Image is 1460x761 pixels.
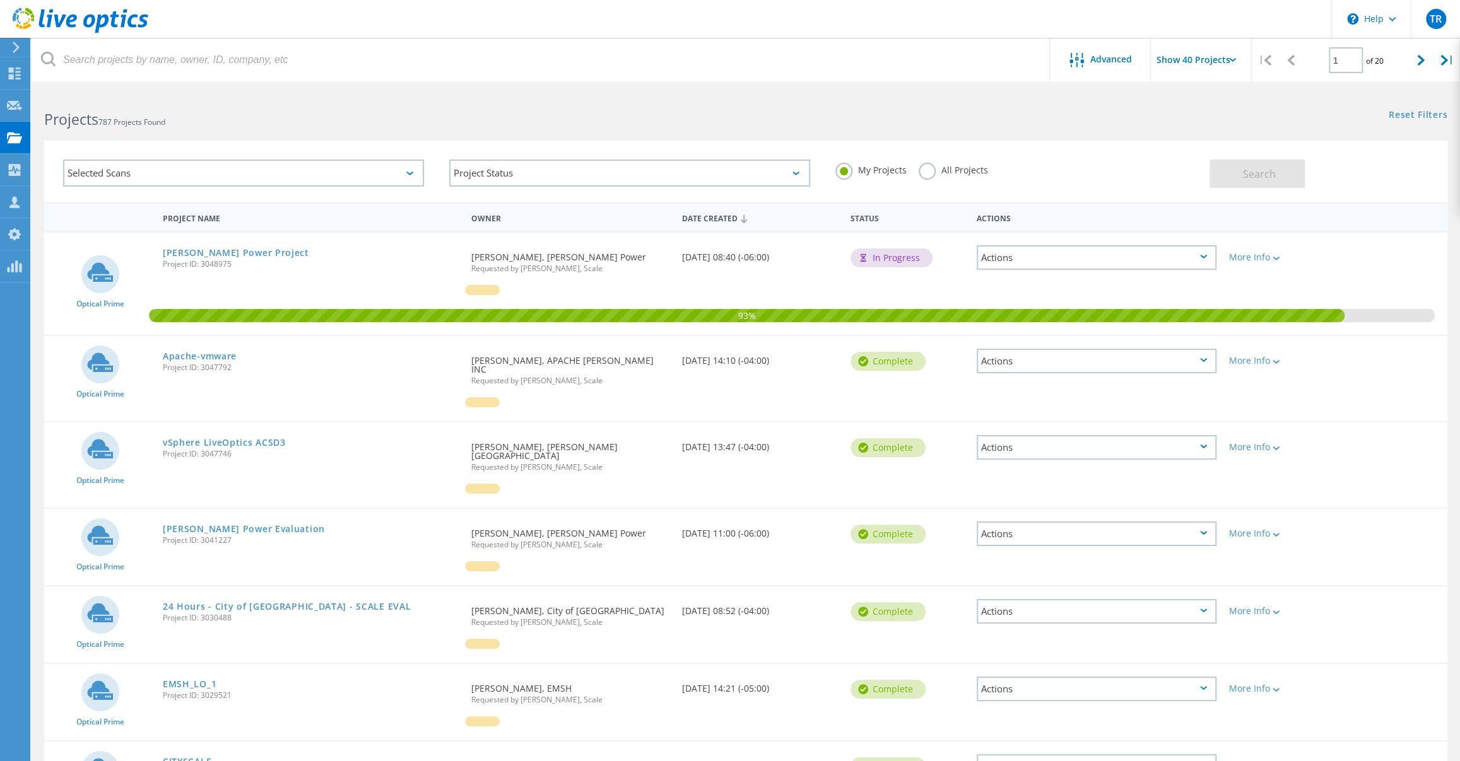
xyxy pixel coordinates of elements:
span: Requested by [PERSON_NAME], Scale [471,265,669,272]
a: [PERSON_NAME] Power Project [163,248,309,257]
div: | [1434,38,1460,83]
div: More Info [1229,607,1329,615]
div: More Info [1229,443,1329,451]
input: Search projects by name, owner, ID, company, etc [32,38,1051,82]
div: Complete [851,438,926,457]
div: Complete [851,525,926,543]
div: [PERSON_NAME], [PERSON_NAME] Power [465,233,676,285]
svg: \n [1347,13,1358,25]
div: Actions [977,245,1216,270]
div: [PERSON_NAME], [PERSON_NAME][GEOGRAPHIC_DATA] [465,422,676,484]
div: Project Name [156,206,465,229]
span: Requested by [PERSON_NAME], Scale [471,619,669,626]
div: More Info [1229,253,1329,262]
div: [DATE] 14:21 (-05:00) [676,664,844,706]
span: Optical Prime [76,390,124,398]
a: Apache-vmware [163,352,237,361]
a: Live Optics Dashboard [13,26,148,35]
span: Project ID: 3047792 [163,364,459,371]
div: Actions [977,599,1216,624]
div: [DATE] 13:47 (-04:00) [676,422,844,464]
span: of 20 [1366,55,1384,66]
div: [DATE] 14:10 (-04:00) [676,336,844,378]
a: 24 Hours - City of [GEOGRAPHIC_DATA] - SCALE EVAL [163,602,411,611]
div: Complete [851,602,926,621]
span: Optical Prime [76,718,124,726]
div: More Info [1229,684,1329,693]
div: Complete [851,352,926,371]
div: [PERSON_NAME], City of [GEOGRAPHIC_DATA] [465,586,676,639]
div: [DATE] 11:00 (-06:00) [676,509,844,550]
div: Date Created [676,206,844,229]
div: [DATE] 08:40 (-06:00) [676,233,844,274]
span: Requested by [PERSON_NAME], Scale [471,541,669,549]
span: TR [1430,14,1442,24]
div: Actions [970,206,1223,229]
span: Project ID: 3048975 [163,260,459,268]
div: Actions [977,435,1216,460]
div: Actions [977,521,1216,546]
div: Status [844,206,970,229]
div: More Info [1229,356,1329,365]
div: [PERSON_NAME], [PERSON_NAME] Power [465,509,676,561]
span: Project ID: 3029521 [163,692,459,699]
div: Project Status [449,160,810,187]
span: Requested by [PERSON_NAME], Scale [471,463,669,471]
span: Search [1243,167,1276,181]
a: EMSH_LO_1 [163,680,216,688]
div: [DATE] 08:52 (-04:00) [676,586,844,628]
div: | [1252,38,1278,83]
div: Selected Scans [63,160,424,187]
span: Requested by [PERSON_NAME], Scale [471,377,669,385]
label: All Projects [919,163,987,175]
div: [PERSON_NAME], EMSH [465,664,676,716]
span: Project ID: 3030488 [163,614,459,622]
div: In Progress [851,248,933,267]
span: Project ID: 3047746 [163,450,459,458]
span: Requested by [PERSON_NAME], Scale [471,696,669,704]
div: Actions [977,349,1216,373]
div: Owner [465,206,676,229]
a: [PERSON_NAME] Power Evaluation [163,525,325,533]
span: Advanced [1090,55,1132,64]
button: Search [1210,160,1305,188]
div: Actions [977,677,1216,701]
div: More Info [1229,529,1329,538]
div: Complete [851,680,926,699]
span: Optical Prime [76,641,124,648]
b: Projects [44,109,98,129]
span: 787 Projects Found [98,117,165,127]
span: 93% [149,309,1345,320]
label: My Projects [835,163,906,175]
span: Project ID: 3041227 [163,537,459,544]
a: vSphere LiveOptics ACSD3 [163,438,286,447]
span: Optical Prime [76,300,124,308]
span: Optical Prime [76,563,124,571]
a: Reset Filters [1389,110,1447,121]
span: Optical Prime [76,477,124,484]
div: [PERSON_NAME], APACHE [PERSON_NAME] INC [465,336,676,397]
